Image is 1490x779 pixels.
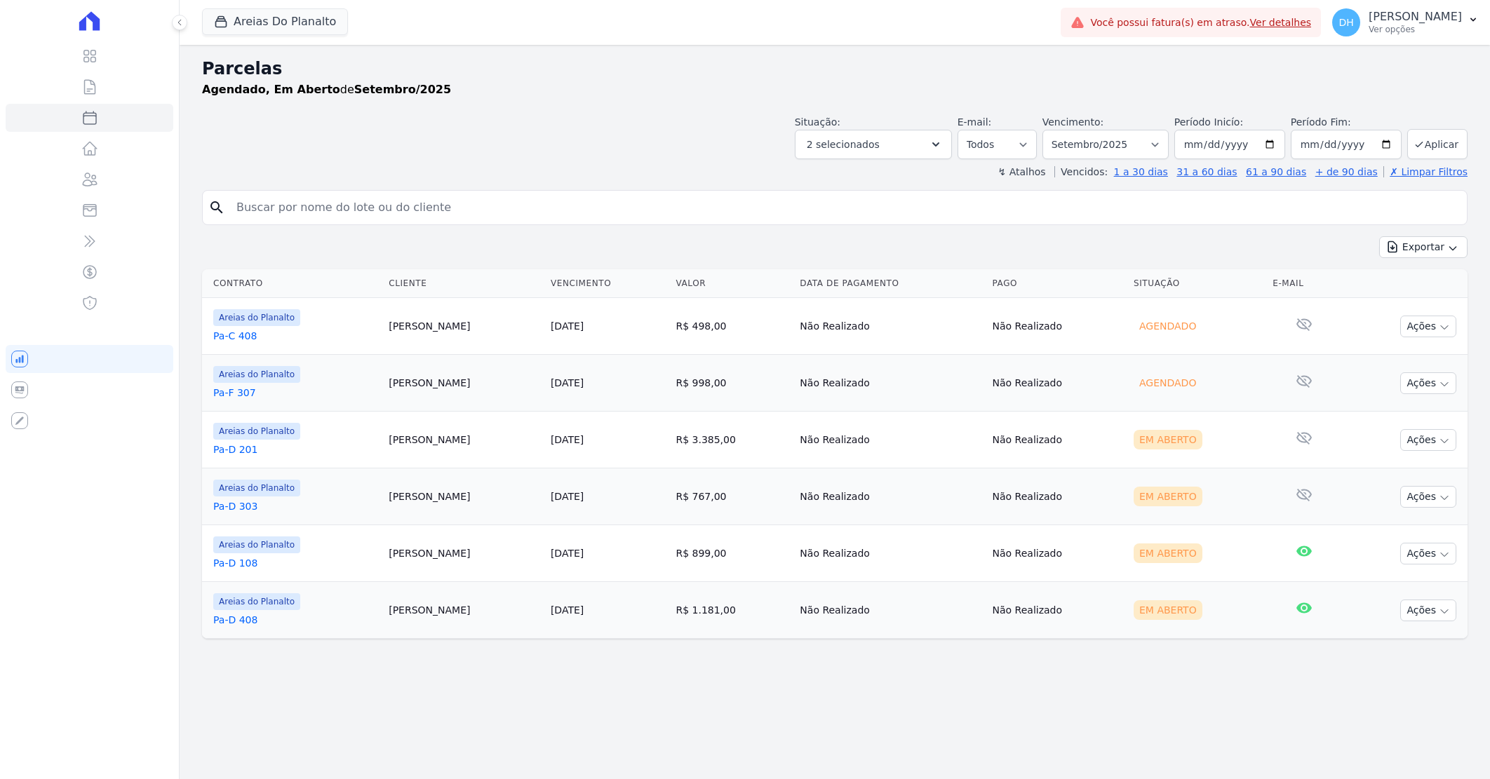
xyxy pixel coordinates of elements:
[1114,166,1168,177] a: 1 a 30 dias
[1134,373,1202,393] div: Agendado
[202,269,383,298] th: Contrato
[383,525,545,582] td: [PERSON_NAME]
[1383,166,1468,177] a: ✗ Limpar Filtros
[354,83,451,96] strong: Setembro/2025
[228,194,1461,222] input: Buscar por nome do lote ou do cliente
[213,309,300,326] span: Areias do Planalto
[794,525,986,582] td: Não Realizado
[1042,116,1103,128] label: Vencimento:
[213,366,300,383] span: Areias do Planalto
[670,468,794,525] td: R$ 767,00
[794,468,986,525] td: Não Realizado
[1400,486,1456,508] button: Ações
[1400,316,1456,337] button: Ações
[1054,166,1108,177] label: Vencidos:
[1369,10,1462,24] p: [PERSON_NAME]
[213,442,377,456] a: Pa-D 201
[202,81,451,98] p: de
[213,329,377,343] a: Pa-C 408
[383,298,545,355] td: [PERSON_NAME]
[545,269,671,298] th: Vencimento
[998,166,1045,177] label: ↯ Atalhos
[795,130,952,159] button: 2 selecionados
[551,548,584,559] a: [DATE]
[670,582,794,639] td: R$ 1.181,00
[213,536,300,553] span: Areias do Planalto
[987,355,1128,412] td: Não Realizado
[1400,600,1456,621] button: Ações
[1134,430,1202,449] div: Em Aberto
[807,136,880,153] span: 2 selecionados
[1267,269,1341,298] th: E-mail
[987,525,1128,582] td: Não Realizado
[1400,429,1456,451] button: Ações
[987,468,1128,525] td: Não Realizado
[383,355,545,412] td: [PERSON_NAME]
[383,412,545,468] td: [PERSON_NAME]
[213,386,377,400] a: Pa-F 307
[1174,116,1243,128] label: Período Inicío:
[670,525,794,582] td: R$ 899,00
[795,116,840,128] label: Situação:
[670,355,794,412] td: R$ 998,00
[1134,543,1202,563] div: Em Aberto
[213,613,377,627] a: Pa-D 408
[202,56,1468,81] h2: Parcelas
[551,491,584,502] a: [DATE]
[213,499,377,513] a: Pa-D 303
[1400,543,1456,564] button: Ações
[551,320,584,332] a: [DATE]
[1291,115,1402,130] label: Período Fim:
[1321,3,1490,42] button: DH [PERSON_NAME] Ver opções
[987,412,1128,468] td: Não Realizado
[958,116,992,128] label: E-mail:
[213,556,377,570] a: Pa-D 108
[383,468,545,525] td: [PERSON_NAME]
[987,582,1128,639] td: Não Realizado
[670,412,794,468] td: R$ 3.385,00
[1134,487,1202,506] div: Em Aberto
[551,434,584,445] a: [DATE]
[213,480,300,496] span: Areias do Planalto
[1400,372,1456,394] button: Ações
[794,582,986,639] td: Não Realizado
[794,355,986,412] td: Não Realizado
[1315,166,1378,177] a: + de 90 dias
[551,604,584,616] a: [DATE]
[1407,129,1468,159] button: Aplicar
[794,298,986,355] td: Não Realizado
[551,377,584,388] a: [DATE]
[670,269,794,298] th: Valor
[383,269,545,298] th: Cliente
[1369,24,1462,35] p: Ver opções
[202,83,340,96] strong: Agendado, Em Aberto
[202,8,348,35] button: Areias Do Planalto
[1379,236,1468,258] button: Exportar
[383,582,545,639] td: [PERSON_NAME]
[1134,600,1202,620] div: Em Aberto
[1128,269,1267,298] th: Situação
[1090,15,1311,30] span: Você possui fatura(s) em atraso.
[213,423,300,440] span: Areias do Planalto
[794,269,986,298] th: Data de Pagamento
[1338,18,1353,27] span: DH
[670,298,794,355] td: R$ 498,00
[208,199,225,216] i: search
[1246,166,1306,177] a: 61 a 90 dias
[1176,166,1237,177] a: 31 a 60 dias
[987,269,1128,298] th: Pago
[794,412,986,468] td: Não Realizado
[987,298,1128,355] td: Não Realizado
[1250,17,1312,28] a: Ver detalhes
[1134,316,1202,336] div: Agendado
[213,593,300,610] span: Areias do Planalto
